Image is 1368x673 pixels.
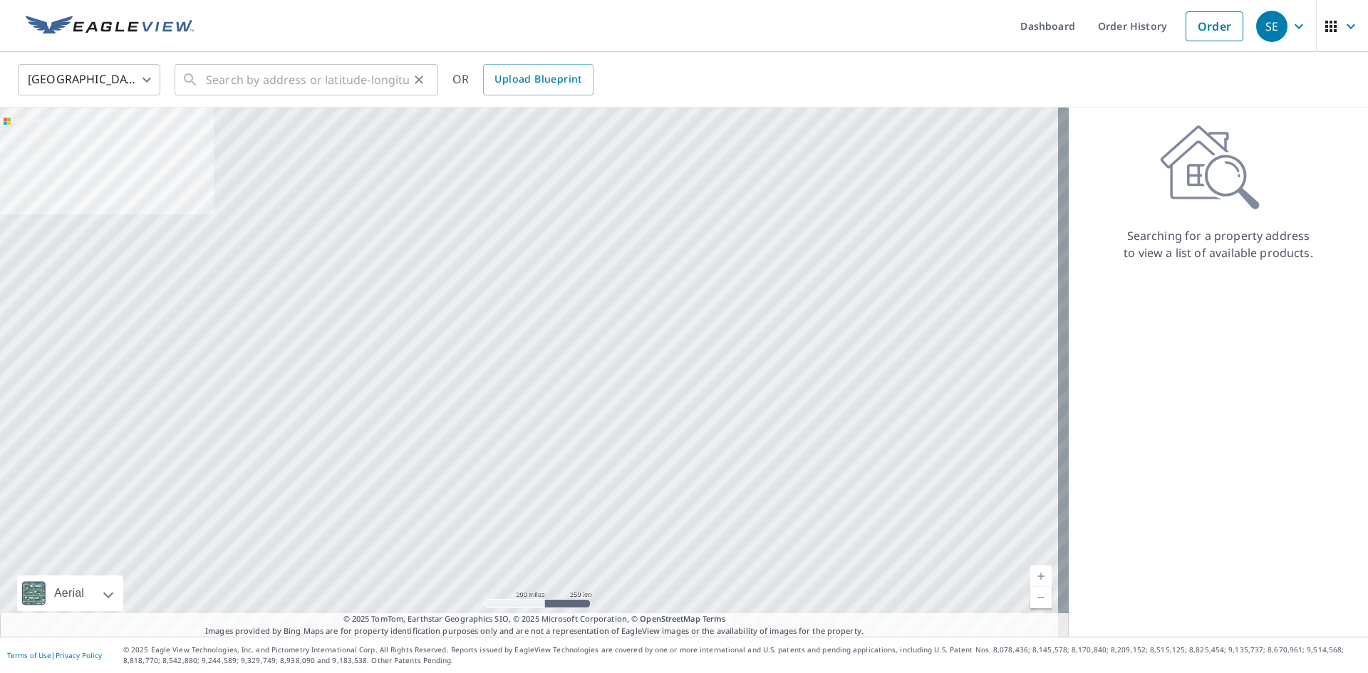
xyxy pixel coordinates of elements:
a: Upload Blueprint [483,64,593,95]
button: Clear [409,70,429,90]
div: Aerial [50,575,88,611]
a: Terms of Use [7,650,51,660]
a: Current Level 5, Zoom Out [1030,587,1052,608]
div: OR [452,64,594,95]
p: Searching for a property address to view a list of available products. [1123,227,1314,261]
a: Order [1186,11,1243,41]
a: OpenStreetMap [640,613,700,624]
a: Terms [703,613,726,624]
div: SE [1256,11,1287,42]
p: © 2025 Eagle View Technologies, Inc. and Pictometry International Corp. All Rights Reserved. Repo... [123,645,1361,666]
input: Search by address or latitude-longitude [206,60,409,100]
a: Privacy Policy [56,650,102,660]
img: EV Logo [26,16,194,37]
div: [GEOGRAPHIC_DATA] [18,60,160,100]
span: © 2025 TomTom, Earthstar Geographics SIO, © 2025 Microsoft Corporation, © [343,613,726,625]
a: Current Level 5, Zoom In [1030,565,1052,587]
span: Upload Blueprint [494,71,581,88]
div: Aerial [17,575,123,611]
p: | [7,651,102,659]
